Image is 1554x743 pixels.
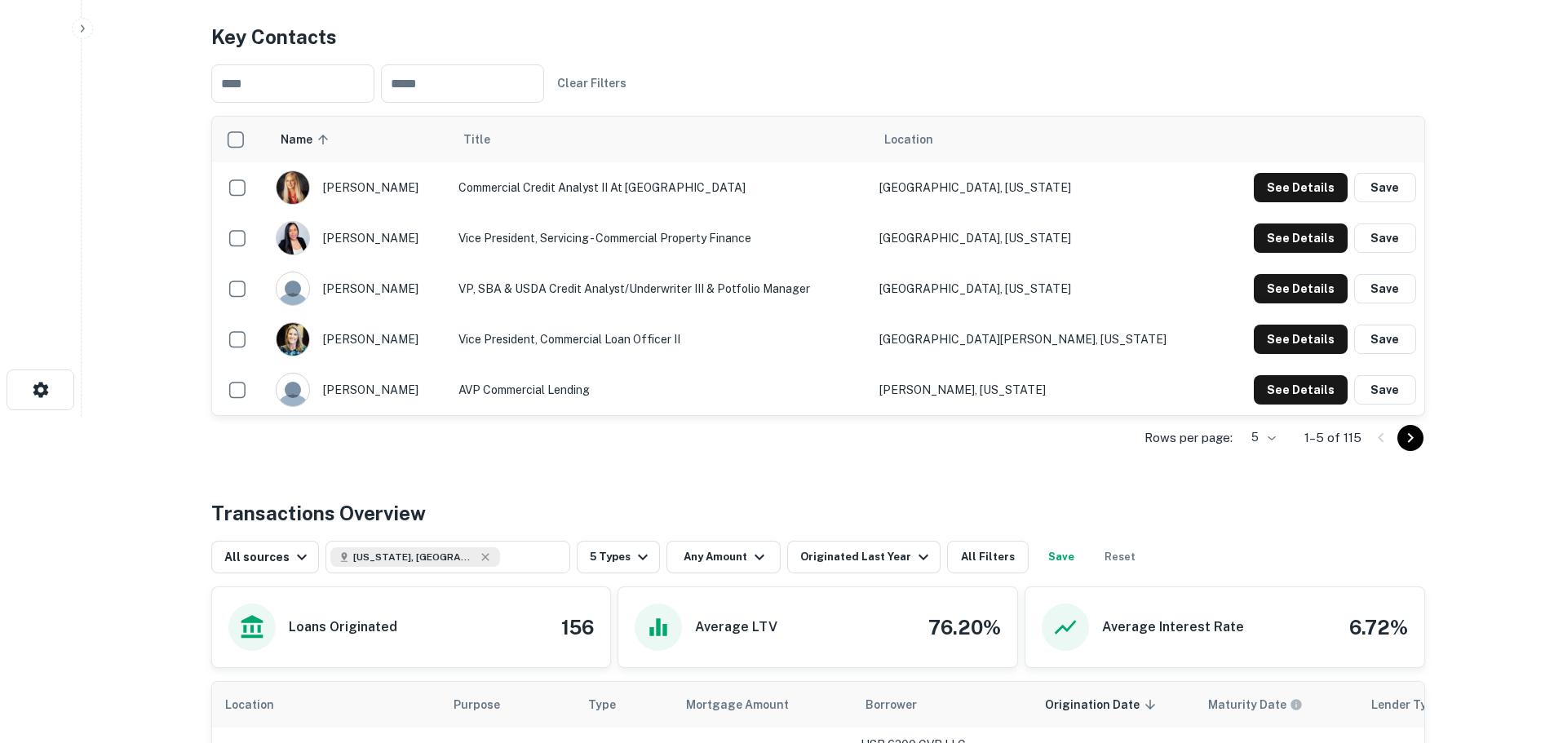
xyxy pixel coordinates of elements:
[450,117,872,162] th: Title
[277,323,309,356] img: 1661554546010
[871,117,1219,162] th: Location
[852,682,1032,728] th: Borrower
[441,682,575,728] th: Purpose
[450,365,872,415] td: AVP Commercial Lending
[1354,325,1416,354] button: Save
[871,314,1219,365] td: [GEOGRAPHIC_DATA][PERSON_NAME], [US_STATE]
[1304,428,1361,448] p: 1–5 of 115
[276,373,441,407] div: [PERSON_NAME]
[1254,325,1348,354] button: See Details
[787,541,941,573] button: Originated Last Year
[1254,274,1348,303] button: See Details
[1358,682,1505,728] th: Lender Type
[1371,695,1441,714] span: Lender Type
[695,617,777,637] h6: Average LTV
[450,314,872,365] td: Vice President, Commercial Loan Officer II
[1354,375,1416,405] button: Save
[463,130,511,149] span: Title
[1354,274,1416,303] button: Save
[276,272,441,306] div: [PERSON_NAME]
[276,170,441,205] div: [PERSON_NAME]
[1472,613,1554,691] iframe: Chat Widget
[277,374,309,406] img: 9c8pery4andzj6ohjkjp54ma2
[281,130,334,149] span: Name
[454,695,521,714] span: Purpose
[588,695,616,714] span: Type
[211,498,426,528] h4: Transactions Overview
[277,272,309,305] img: 9c8pery4andzj6ohjkjp54ma2
[450,162,872,213] td: Commercial Credit Analyst II at [GEOGRAPHIC_DATA]
[1354,173,1416,202] button: Save
[561,613,594,642] h4: 156
[212,117,1424,415] div: scrollable content
[686,695,810,714] span: Mortgage Amount
[928,613,1001,642] h4: 76.20%
[871,162,1219,213] td: [GEOGRAPHIC_DATA], [US_STATE]
[268,117,449,162] th: Name
[224,547,312,567] div: All sources
[211,541,319,573] button: All sources
[800,547,933,567] div: Originated Last Year
[871,263,1219,314] td: [GEOGRAPHIC_DATA], [US_STATE]
[1032,682,1195,728] th: Origination Date
[1208,696,1286,714] h6: Maturity Date
[1195,682,1358,728] th: Maturity dates displayed may be estimated. Please contact the lender for the most accurate maturi...
[947,541,1029,573] button: All Filters
[1045,695,1161,714] span: Origination Date
[1397,425,1423,451] button: Go to next page
[1102,617,1244,637] h6: Average Interest Rate
[353,550,476,564] span: [US_STATE], [GEOGRAPHIC_DATA]
[666,541,781,573] button: Any Amount
[577,541,660,573] button: 5 Types
[450,263,872,314] td: VP, SBA & USDA Credit Analyst/Underwriter III & Potfolio Manager
[1349,613,1408,642] h4: 6.72%
[225,695,295,714] span: Location
[450,213,872,263] td: Vice President, Servicing - Commercial Property Finance
[1254,173,1348,202] button: See Details
[276,322,441,356] div: [PERSON_NAME]
[1144,428,1233,448] p: Rows per page:
[1094,541,1146,573] button: Reset
[1035,541,1087,573] button: Save your search to get updates of matches that match your search criteria.
[1254,223,1348,253] button: See Details
[871,365,1219,415] td: [PERSON_NAME], [US_STATE]
[1239,426,1278,449] div: 5
[1254,375,1348,405] button: See Details
[575,682,673,728] th: Type
[673,682,852,728] th: Mortgage Amount
[289,617,397,637] h6: Loans Originated
[1208,696,1303,714] div: Maturity dates displayed may be estimated. Please contact the lender for the most accurate maturi...
[276,221,441,255] div: [PERSON_NAME]
[871,213,1219,263] td: [GEOGRAPHIC_DATA], [US_STATE]
[1354,223,1416,253] button: Save
[1208,696,1324,714] span: Maturity dates displayed may be estimated. Please contact the lender for the most accurate maturi...
[277,222,309,254] img: 1700242401938
[884,130,933,149] span: Location
[551,69,633,98] button: Clear Filters
[211,22,1425,51] h4: Key Contacts
[212,682,441,728] th: Location
[866,695,917,714] span: Borrower
[277,171,309,204] img: 1537622765948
